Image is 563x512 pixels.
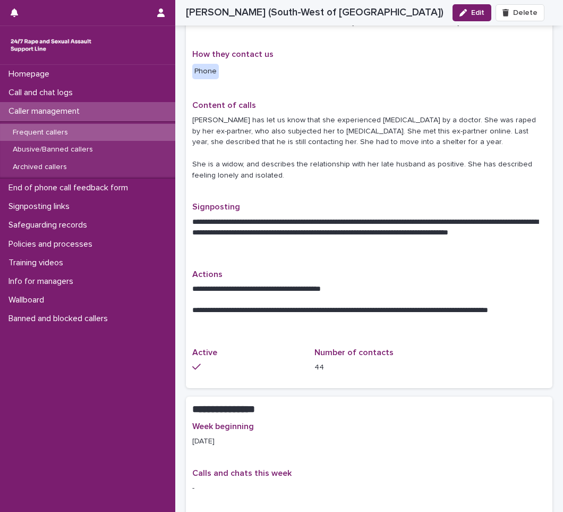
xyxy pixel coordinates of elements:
[4,145,101,154] p: Abusive/Banned callers
[192,469,292,477] span: Calls and chats this week
[186,6,443,19] h2: [PERSON_NAME] (South-West of [GEOGRAPHIC_DATA])
[4,258,72,268] p: Training videos
[4,314,116,324] p: Banned and blocked callers
[4,69,58,79] p: Homepage
[192,270,223,279] span: Actions
[4,239,101,249] p: Policies and processes
[4,128,76,137] p: Frequent callers
[453,4,491,21] button: Edit
[513,9,538,16] span: Delete
[4,88,81,98] p: Call and chat logs
[192,422,254,431] span: Week beginning
[192,115,546,181] p: [PERSON_NAME] has let us know that she experienced [MEDICAL_DATA] by a doctor. She was raped by h...
[8,35,93,56] img: rhQMoQhaT3yELyF149Cw
[4,183,137,193] p: End of phone call feedback form
[192,348,217,357] span: Active
[4,295,53,305] p: Wallboard
[192,64,219,79] div: Phone
[314,348,394,357] span: Number of contacts
[192,483,546,494] p: -
[496,4,544,21] button: Delete
[4,202,78,212] p: Signposting links
[192,50,274,58] span: How they contact us
[192,101,256,110] span: Content of calls
[4,276,82,287] p: Info for managers
[471,9,484,16] span: Edit
[4,220,96,230] p: Safeguarding records
[4,163,75,172] p: Archived callers
[314,362,424,373] p: 44
[4,106,88,116] p: Caller management
[192,203,240,211] span: Signposting
[192,436,302,447] p: [DATE]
